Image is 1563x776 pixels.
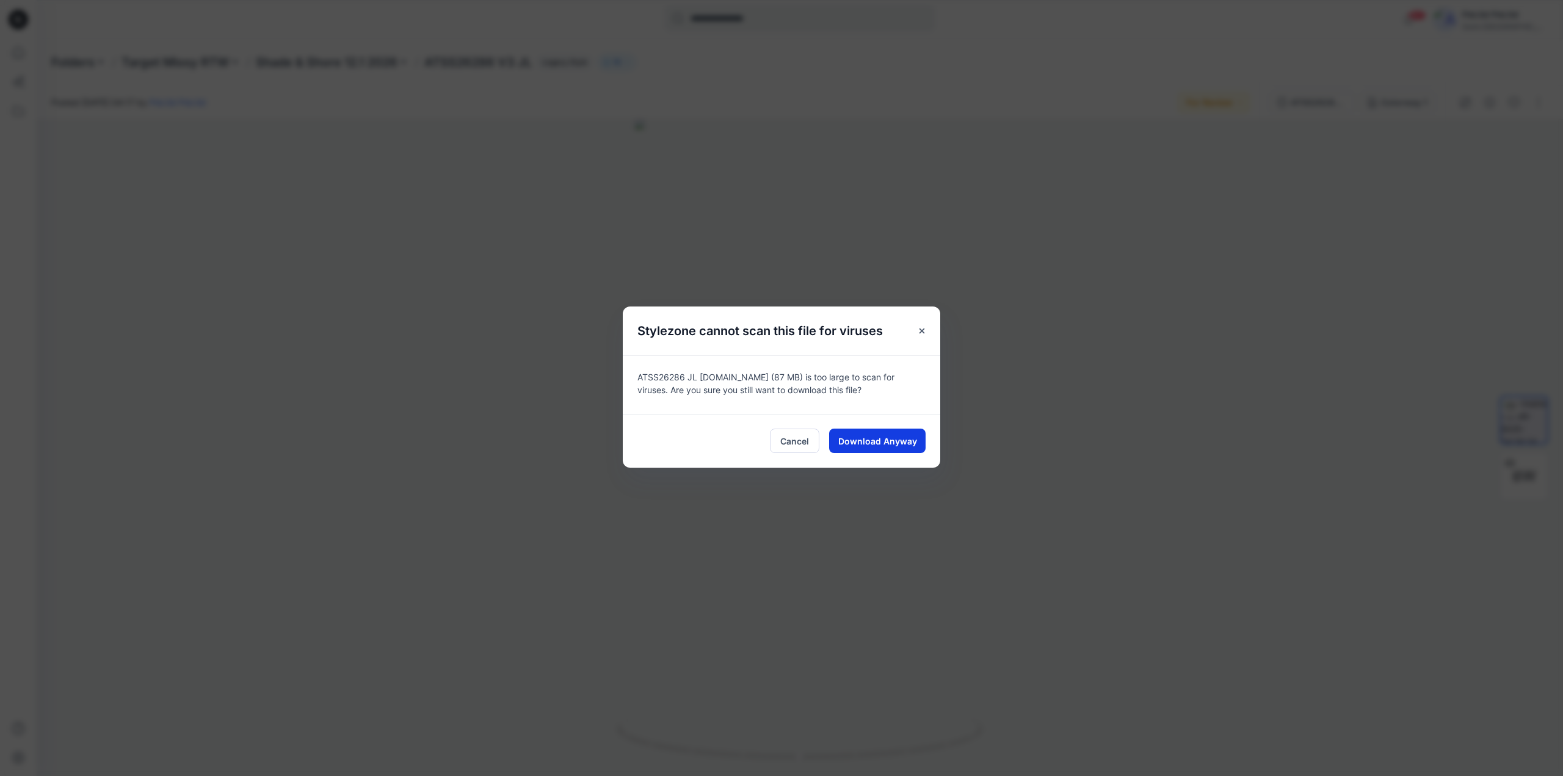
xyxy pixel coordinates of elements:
[838,435,917,448] span: Download Anyway
[770,429,819,453] button: Cancel
[623,355,940,414] div: ATSS26286 JL [DOMAIN_NAME] (87 MB) is too large to scan for viruses. Are you sure you still want ...
[780,435,809,448] span: Cancel
[911,320,933,342] button: Close
[829,429,926,453] button: Download Anyway
[623,306,898,355] h5: Stylezone cannot scan this file for viruses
